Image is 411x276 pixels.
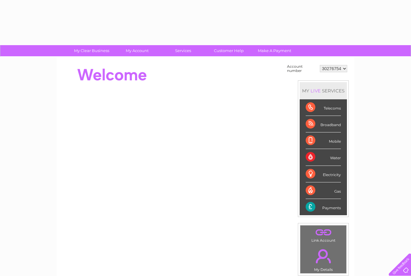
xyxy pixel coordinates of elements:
[306,99,341,116] div: Telecoms
[300,82,347,99] div: MY SERVICES
[286,63,318,74] td: Account number
[158,45,208,56] a: Services
[300,225,347,244] td: Link Account
[302,246,345,267] a: .
[67,45,116,56] a: My Clear Business
[306,166,341,182] div: Electricity
[302,227,345,237] a: .
[306,182,341,199] div: Gas
[300,244,347,274] td: My Details
[113,45,162,56] a: My Account
[309,88,322,94] div: LIVE
[306,149,341,166] div: Water
[306,132,341,149] div: Mobile
[250,45,299,56] a: Make A Payment
[306,199,341,215] div: Payments
[204,45,254,56] a: Customer Help
[306,116,341,132] div: Broadband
